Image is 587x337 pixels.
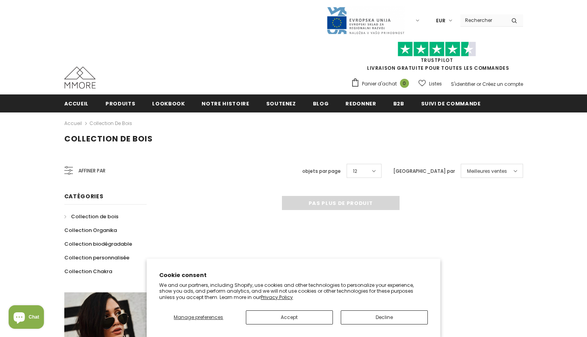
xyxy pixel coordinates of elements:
span: B2B [393,100,404,107]
span: 12 [353,167,357,175]
a: Accueil [64,119,82,128]
span: Notre histoire [202,100,249,107]
a: Panier d'achat 0 [351,78,413,90]
span: Produits [105,100,135,107]
a: Produits [105,94,135,112]
span: Catégories [64,192,104,200]
a: Collection Chakra [64,265,112,278]
span: Redonner [345,100,376,107]
span: Accueil [64,100,89,107]
a: Collection personnalisée [64,251,129,265]
span: or [476,81,481,87]
a: Blog [313,94,329,112]
a: Collection de bois [89,120,132,127]
span: Collection de bois [64,133,153,144]
a: B2B [393,94,404,112]
a: Notre histoire [202,94,249,112]
a: Suivi de commande [421,94,481,112]
span: 0 [400,79,409,88]
label: [GEOGRAPHIC_DATA] par [393,167,455,175]
span: Panier d'achat [362,80,397,88]
inbox-online-store-chat: Shopify online store chat [6,305,46,331]
a: Redonner [345,94,376,112]
a: Créez un compte [482,81,523,87]
span: Collection Chakra [64,268,112,275]
button: Manage preferences [159,310,238,324]
button: Accept [246,310,333,324]
a: Lookbook [152,94,185,112]
a: Collection biodégradable [64,237,132,251]
span: Listes [429,80,442,88]
button: Decline [341,310,428,324]
span: Collection biodégradable [64,240,132,248]
span: Suivi de commande [421,100,481,107]
span: soutenez [266,100,296,107]
span: Collection de bois [71,213,118,220]
span: Affiner par [78,167,105,175]
a: Collection de bois [64,210,118,223]
img: Cas MMORE [64,67,96,89]
span: Collection Organika [64,226,117,234]
a: Javni Razpis [326,17,405,24]
a: soutenez [266,94,296,112]
img: Faites confiance aux étoiles pilotes [398,42,476,57]
span: Lookbook [152,100,185,107]
span: Manage preferences [174,314,223,321]
span: Blog [313,100,329,107]
span: Collection personnalisée [64,254,129,261]
span: Meilleures ventes [467,167,507,175]
a: Collection Organika [64,223,117,237]
label: objets par page [302,167,341,175]
span: EUR [436,17,445,25]
a: TrustPilot [421,57,453,63]
h2: Cookie consent [159,271,428,279]
a: Privacy Policy [261,294,293,301]
a: S'identifier [451,81,475,87]
a: Accueil [64,94,89,112]
p: We and our partners, including Shopify, use cookies and other technologies to personalize your ex... [159,282,428,301]
span: LIVRAISON GRATUITE POUR TOUTES LES COMMANDES [351,45,523,71]
input: Search Site [460,14,505,26]
a: Listes [418,77,442,91]
img: Javni Razpis [326,6,405,35]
